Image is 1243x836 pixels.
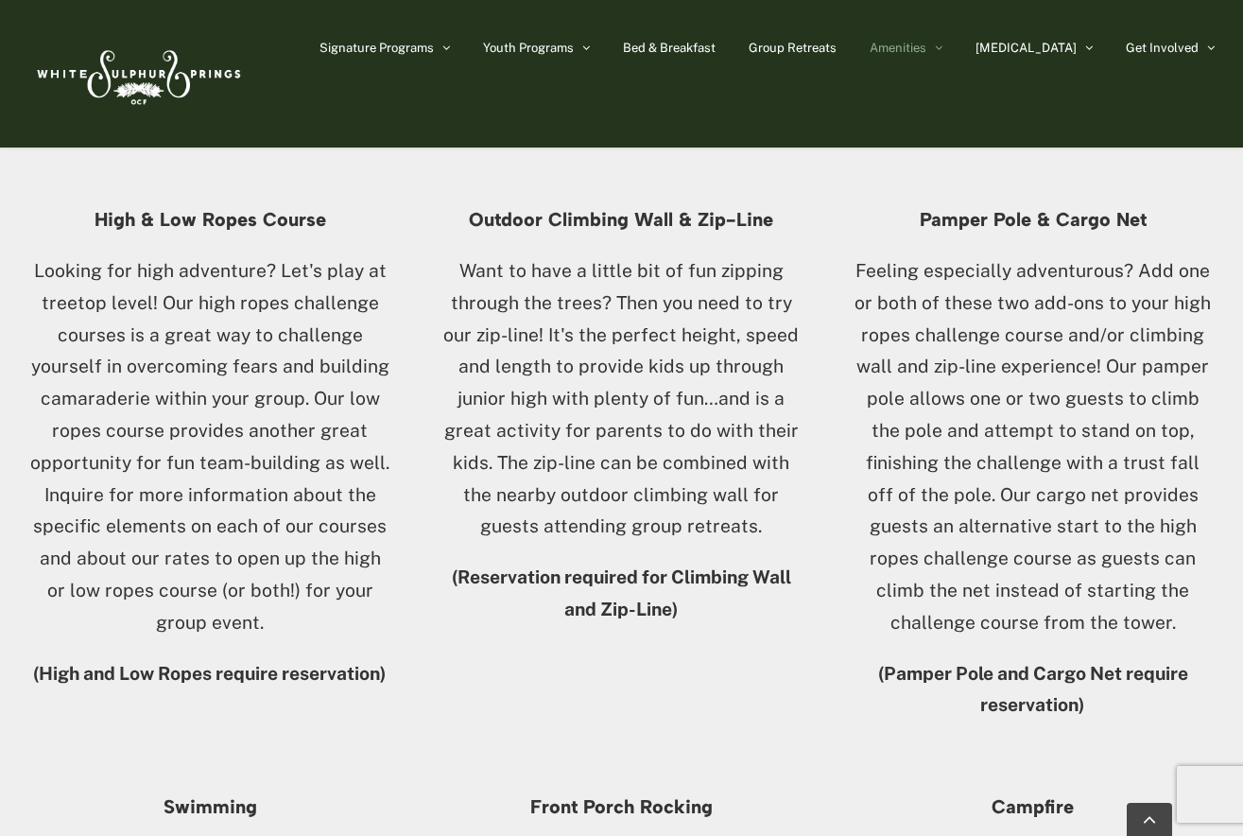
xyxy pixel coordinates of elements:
strong: (Pamper Pole and Cargo Net require reservation) [878,663,1188,716]
p: Looking for high adventure? Let's play at treetop level! Our high ropes challenge courses is a gr... [28,255,392,639]
img: White Sulphur Springs Logo [28,29,246,118]
span: Amenities [870,42,926,54]
span: Youth Programs [483,42,574,54]
h4: High & Low Ropes Course [28,209,392,230]
span: Bed & Breakfast [623,42,716,54]
strong: (High and Low Ropes require reservation) [33,663,387,684]
h4: Front Porch Rocking [440,796,803,817]
strong: (Reservation required for Climbing Wall and Zip-Line) [452,566,791,619]
span: Signature Programs [319,42,434,54]
h4: Outdoor Climbing Wall & Zip-Line [440,209,803,230]
h4: Swimming [28,796,392,817]
p: Want to have a little bit of fun zipping through the trees? Then you need to try our zip-line! It... [440,255,803,543]
span: [MEDICAL_DATA] [975,42,1077,54]
span: Group Retreats [749,42,837,54]
h4: Pamper Pole & Cargo Net [851,209,1215,230]
span: Get Involved [1126,42,1199,54]
p: Feeling especially adventurous? Add one or both of these two add-ons to your high ropes challenge... [851,255,1215,639]
h4: Campfire [851,796,1215,817]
